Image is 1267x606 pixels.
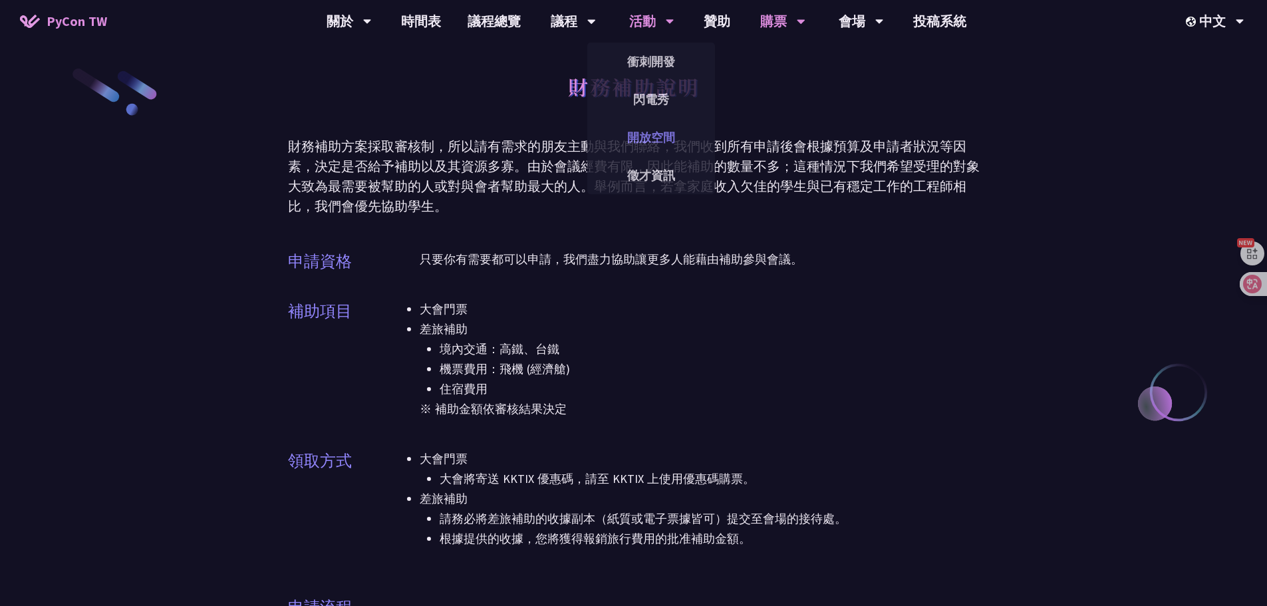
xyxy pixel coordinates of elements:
[440,509,980,529] li: 請務必將差旅補助的收據副本（紙質或電子票據皆可）提交至會場的接待處。
[47,11,107,31] span: PyCon TW
[587,84,715,115] a: 閃電秀
[288,299,352,323] p: 補助項目
[7,5,120,38] a: PyCon TW
[440,359,980,379] li: 機票費用：飛機 (經濟艙)
[420,399,980,419] p: ※ 補助金額依審核結果決定
[1186,17,1199,27] img: Locale Icon
[420,449,980,489] li: 大會門票
[420,249,980,269] p: 只要你有需要都可以申請，我們盡力協助讓更多人能藉由補助參與會議。
[420,299,980,319] li: 大會門票
[420,489,980,549] li: 差旅補助
[288,136,980,216] div: 財務補助方案採取審核制，所以請有需求的朋友主動與我們聯絡，我們收到所有申請後會根據預算及申請者狀況等因素，決定是否給予補助以及其資源多寡。由於會議經費有限，因此能補助的數量不多；這種情況下我們希...
[568,67,700,106] h1: 財務補助說明
[288,249,352,273] p: 申請資格
[587,122,715,153] a: 開放空間
[440,379,980,399] li: 住宿費用
[440,469,980,489] li: 大會將寄送 KKTIX 優惠碼，請至 KKTIX 上使用優惠碼購票。
[440,339,980,359] li: 境內交通：高鐵、台鐵
[440,529,980,549] li: 根據提供的收據，您將獲得報銷旅行費用的批准補助金額。
[20,15,40,28] img: Home icon of PyCon TW 2025
[420,319,980,399] li: 差旅補助
[587,160,715,191] a: 徵才資訊
[288,449,352,473] p: 領取方式
[587,46,715,77] a: 衝刺開發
